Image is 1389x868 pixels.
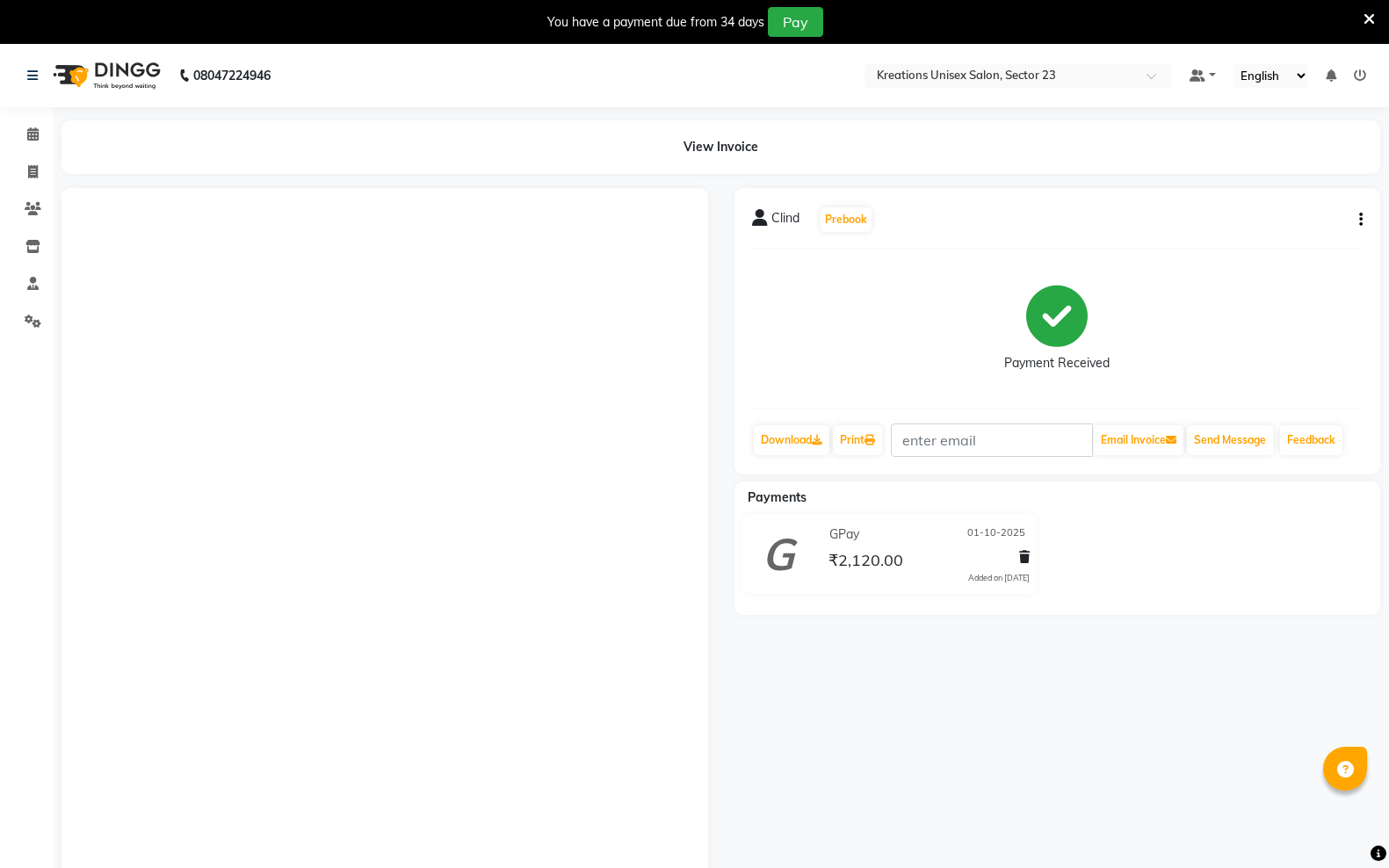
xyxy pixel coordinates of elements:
[771,209,799,234] span: Clind
[968,572,1030,584] div: Added on [DATE]
[768,7,823,37] button: Pay
[829,525,859,544] span: GPay
[1315,798,1371,850] iframe: chat widget
[61,120,1380,174] div: View Invoice
[45,51,165,100] img: logo
[833,425,882,455] a: Print
[821,207,872,232] button: Prebook
[547,13,764,32] div: You have a payment due from 34 days
[1004,354,1110,373] div: Payment Received
[1187,425,1273,455] button: Send Message
[754,425,829,455] a: Download
[1094,425,1183,455] button: Email Invoice
[193,51,271,100] b: 08047224946
[828,550,903,575] span: ₹2,120.00
[1280,425,1342,455] a: Feedback
[967,525,1025,544] span: 01-10-2025
[748,489,807,505] span: Payments
[891,423,1093,457] input: enter email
